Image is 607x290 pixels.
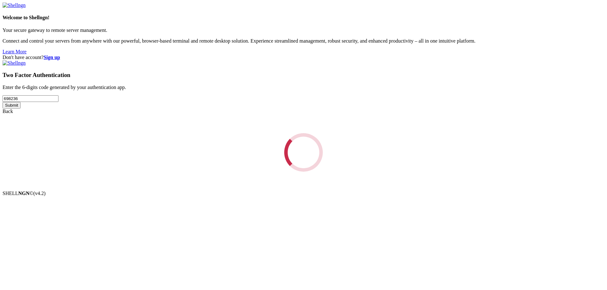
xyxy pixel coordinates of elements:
[3,15,604,21] h4: Welcome to Shellngn!
[3,109,13,114] a: Back
[3,95,58,102] input: Two factor code
[3,60,26,66] img: Shellngn
[284,133,323,172] div: Loading...
[3,102,21,109] input: Submit
[18,191,30,196] b: NGN
[3,49,27,54] a: Learn More
[3,27,604,33] p: Your secure gateway to remote server management.
[3,55,604,60] div: Don't have account?
[3,38,604,44] p: Connect and control your servers from anywhere with our powerful, browser-based terminal and remo...
[3,85,604,90] p: Enter the 6-digits code generated by your authentication app.
[3,191,46,196] span: SHELL ©
[3,72,604,79] h3: Two Factor Authentication
[34,191,46,196] span: 4.2.0
[3,3,26,8] img: Shellngn
[44,55,60,60] a: Sign up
